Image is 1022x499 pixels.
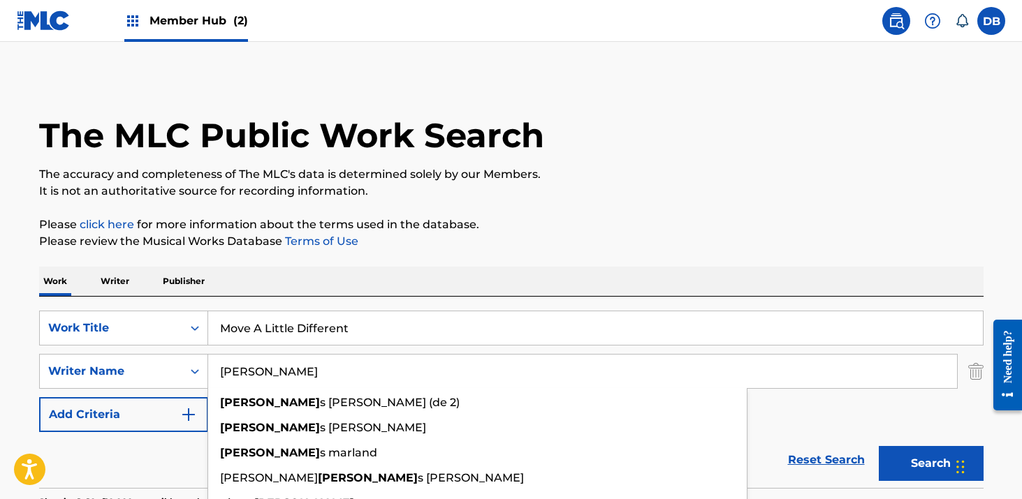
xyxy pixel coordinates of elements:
[320,396,460,409] span: s [PERSON_NAME] (de 2)
[48,320,174,336] div: Work Title
[924,13,941,29] img: help
[977,7,1005,35] div: User Menu
[48,363,174,380] div: Writer Name
[968,354,984,389] img: Delete Criterion
[418,471,524,484] span: s [PERSON_NAME]
[159,267,209,296] p: Publisher
[220,471,318,484] span: [PERSON_NAME]
[320,446,377,459] span: s marland
[124,13,141,29] img: Top Rightsholders
[282,234,358,248] a: Terms of Use
[781,445,872,475] a: Reset Search
[149,13,248,29] span: Member Hub
[180,406,197,423] img: 9d2ae6d4665cec9f34b9.svg
[879,446,984,481] button: Search
[318,471,418,484] strong: [PERSON_NAME]
[882,7,910,35] a: Public Search
[220,446,320,459] strong: [PERSON_NAME]
[233,14,248,27] span: (2)
[96,267,133,296] p: Writer
[80,218,134,231] a: click here
[955,14,969,28] div: Notifications
[320,421,426,434] span: s [PERSON_NAME]
[220,396,320,409] strong: [PERSON_NAME]
[220,421,320,434] strong: [PERSON_NAME]
[952,432,1022,499] iframe: Chat Widget
[39,183,984,200] p: It is not an authoritative source for recording information.
[39,216,984,233] p: Please for more information about the terms used in the database.
[983,309,1022,422] iframe: Resource Center
[39,166,984,183] p: The accuracy and completeness of The MLC's data is determined solely by our Members.
[888,13,905,29] img: search
[39,233,984,250] p: Please review the Musical Works Database
[39,267,71,296] p: Work
[39,397,208,432] button: Add Criteria
[956,446,965,488] div: Drag
[919,7,947,35] div: Help
[39,114,544,156] h1: The MLC Public Work Search
[39,311,984,488] form: Search Form
[17,10,71,31] img: MLC Logo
